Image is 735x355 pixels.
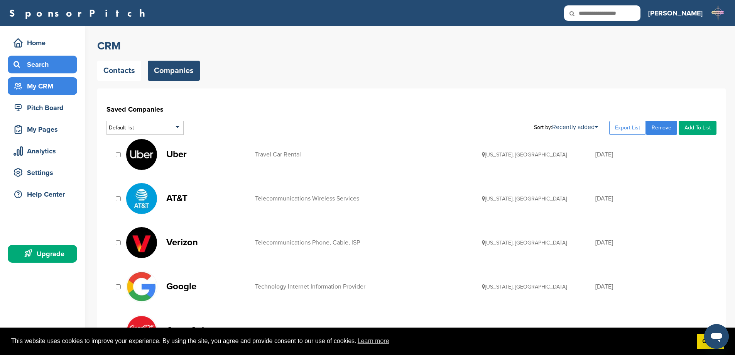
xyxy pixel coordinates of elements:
img: L daggercon logo2025 2 (2) [710,5,726,21]
div: Search [12,58,77,71]
a: 451ddf96e958c635948cd88c29892565 Coca-Cola Food & Beverage Soda [US_STATE], [GEOGRAPHIC_DATA] [DATE] [126,315,709,347]
a: Upgrade [8,245,77,263]
a: Uber logo Uber Travel Car Rental [US_STATE], [GEOGRAPHIC_DATA] [DATE] [126,139,709,170]
div: Upgrade [12,247,77,261]
a: Companies [148,61,200,81]
p: Verizon [166,238,247,247]
div: Settings [12,166,77,180]
a: Export List [609,121,646,135]
div: [DATE] [595,284,709,290]
a: Bwupxdxo 400x400 Google Technology Internet Information Provider [US_STATE], [GEOGRAPHIC_DATA] [D... [126,271,709,302]
div: Pitch Board [12,101,77,115]
img: Uber logo [126,139,157,170]
div: My Pages [12,122,77,136]
a: Contacts [97,61,141,81]
span: This website uses cookies to improve your experience. By using the site, you agree and provide co... [11,335,691,347]
p: AT&T [166,194,247,203]
a: Pitch Board [8,99,77,117]
div: [US_STATE], [GEOGRAPHIC_DATA] [482,284,595,290]
a: Tpli2eyp 400x400 AT&T Telecommunications Wireless Services [US_STATE], [GEOGRAPHIC_DATA] [DATE] [126,183,709,214]
a: [PERSON_NAME] [648,5,703,22]
a: Recently added [552,123,598,131]
a: dismiss cookie message [697,334,724,349]
a: SponsorPitch [9,8,150,18]
img: Bwupxdxo 400x400 [126,271,157,302]
h3: [PERSON_NAME] [648,8,703,19]
div: Home [12,36,77,50]
div: [DATE] [595,195,709,202]
a: P hn 5tr 400x400 Verizon Telecommunications Phone, Cable, ISP [US_STATE], [GEOGRAPHIC_DATA] [DATE] [126,227,709,258]
a: Help Center [8,185,77,203]
div: Help Center [12,187,77,201]
div: Analytics [12,144,77,158]
div: Technology Internet Information Provider [255,284,482,290]
div: My CRM [12,79,77,93]
div: Telecommunications Phone, Cable, ISP [255,239,482,246]
div: [US_STATE], [GEOGRAPHIC_DATA] [482,152,595,158]
a: Add To List [679,121,716,135]
iframe: Button to launch messaging window [704,324,729,349]
a: Home [8,34,77,52]
p: Uber [166,149,247,159]
a: Analytics [8,142,77,160]
a: Remove [646,121,677,135]
a: My CRM [8,77,77,95]
a: Search [8,56,77,73]
div: [US_STATE], [GEOGRAPHIC_DATA] [482,196,595,202]
h1: Saved Companies [106,102,716,116]
div: [DATE] [595,239,709,246]
p: Google [166,282,247,291]
div: Default list [106,121,184,135]
div: [US_STATE], [GEOGRAPHIC_DATA] [482,240,595,246]
p: Coca-Cola [166,326,247,335]
img: Tpli2eyp 400x400 [126,183,157,214]
div: [DATE] [595,151,709,158]
h2: CRM [97,39,726,53]
a: learn more about cookies [357,335,390,347]
div: Travel Car Rental [255,151,482,158]
a: My Pages [8,121,77,138]
div: Sort by: [534,124,598,130]
div: Telecommunications Wireless Services [255,195,482,202]
img: P hn 5tr 400x400 [126,227,157,258]
a: Settings [8,164,77,182]
img: 451ddf96e958c635948cd88c29892565 [126,315,157,346]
